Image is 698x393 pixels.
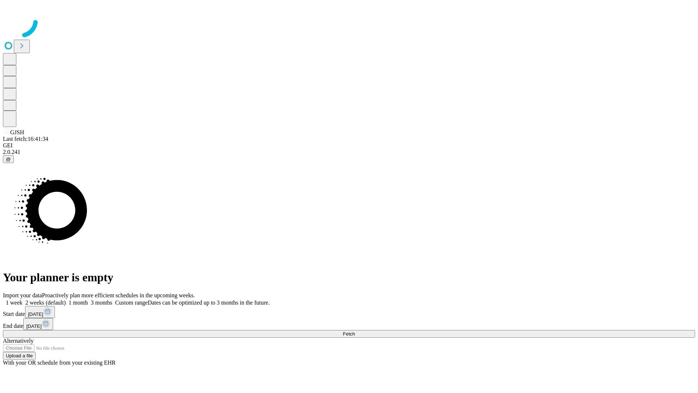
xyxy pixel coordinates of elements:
[148,299,269,306] span: Dates can be optimized up to 3 months in the future.
[115,299,148,306] span: Custom range
[42,292,195,298] span: Proactively plan more efficient schedules in the upcoming weeks.
[3,306,695,318] div: Start date
[3,292,42,298] span: Import your data
[3,360,116,366] span: With your OR schedule from your existing EHR
[69,299,88,306] span: 1 month
[91,299,112,306] span: 3 months
[10,129,24,135] span: GJSH
[3,338,33,344] span: Alternatively
[343,331,355,337] span: Fetch
[6,156,11,162] span: @
[3,136,48,142] span: Last fetch: 16:41:34
[28,311,43,317] span: [DATE]
[26,323,41,329] span: [DATE]
[3,330,695,338] button: Fetch
[3,149,695,155] div: 2.0.241
[23,318,53,330] button: [DATE]
[25,306,55,318] button: [DATE]
[3,318,695,330] div: End date
[3,271,695,284] h1: Your planner is empty
[3,352,36,360] button: Upload a file
[6,299,23,306] span: 1 week
[3,142,695,149] div: GEI
[25,299,66,306] span: 2 weeks (default)
[3,155,14,163] button: @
